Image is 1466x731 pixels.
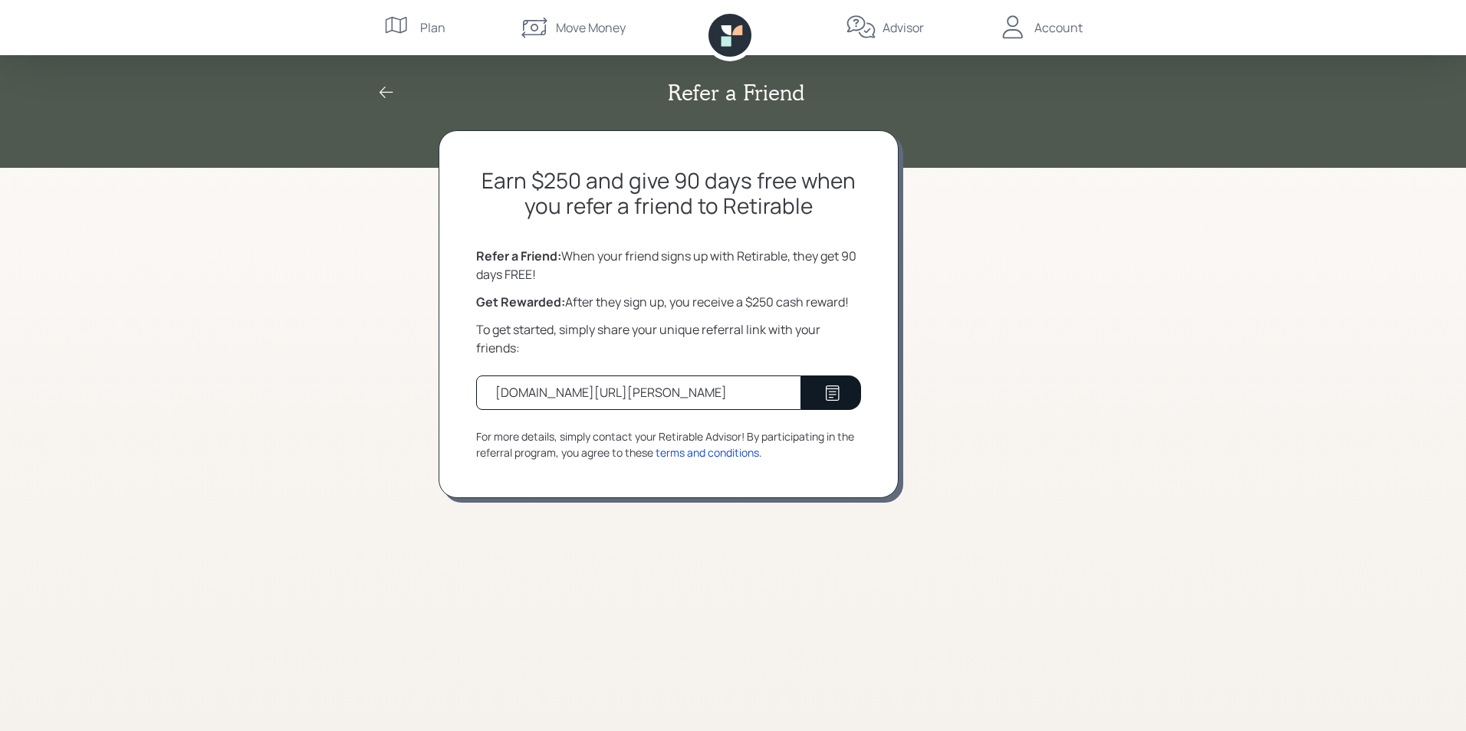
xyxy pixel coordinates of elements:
div: For more details, simply contact your Retirable Advisor! By participating in the referral program... [476,428,861,461]
h2: Earn $250 and give 90 days free when you refer a friend to Retirable [476,168,861,219]
div: Move Money [556,18,626,37]
h2: Refer a Friend [668,80,804,106]
div: terms and conditions [656,444,759,461]
div: To get started, simply share your unique referral link with your friends: [476,320,861,357]
b: Refer a Friend: [476,247,561,264]
div: Advisor [883,18,924,37]
div: Account [1034,18,1083,37]
b: Get Rewarded: [476,293,565,310]
div: Plan [420,18,445,37]
div: [DOMAIN_NAME][URL][PERSON_NAME] [495,383,727,402]
div: After they sign up, you receive a $250 cash reward! [476,293,861,311]
div: When your friend signs up with Retirable, they get 90 days FREE! [476,247,861,284]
